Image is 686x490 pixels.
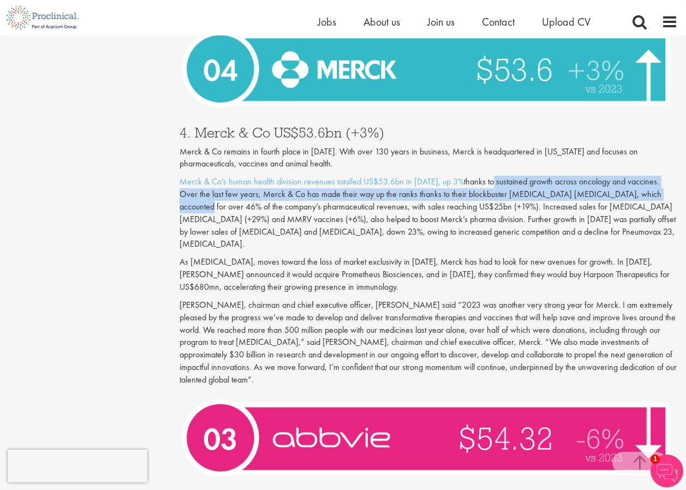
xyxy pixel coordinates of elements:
[482,15,515,29] a: Contact
[180,176,678,250] p: thanks to sustained growth across oncology and vaccines. Over the last few years, Merck & Co has ...
[651,455,660,464] span: 1
[363,15,400,29] a: About us
[180,126,678,140] h3: 4. Merck & Co US$53.6bn (+3%)
[180,176,464,187] a: Merck & Co’s human health division revenues totalled US$53.6bn in [DATE], up 3%
[427,15,455,29] a: Join us
[180,256,678,294] p: As [MEDICAL_DATA], moves toward the loss of market exclusivity in [DATE], Merck has had to look f...
[651,455,683,487] img: Chatbot
[318,15,336,29] a: Jobs
[542,15,590,29] a: Upload CV
[180,146,678,171] p: Merck & Co remains in fourth place in [DATE]. With over 130 years in business, Merck is headquart...
[8,450,147,482] iframe: reCAPTCHA
[180,299,678,386] p: [PERSON_NAME], chairman and chief executive officer, [PERSON_NAME] said “2023 was another very st...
